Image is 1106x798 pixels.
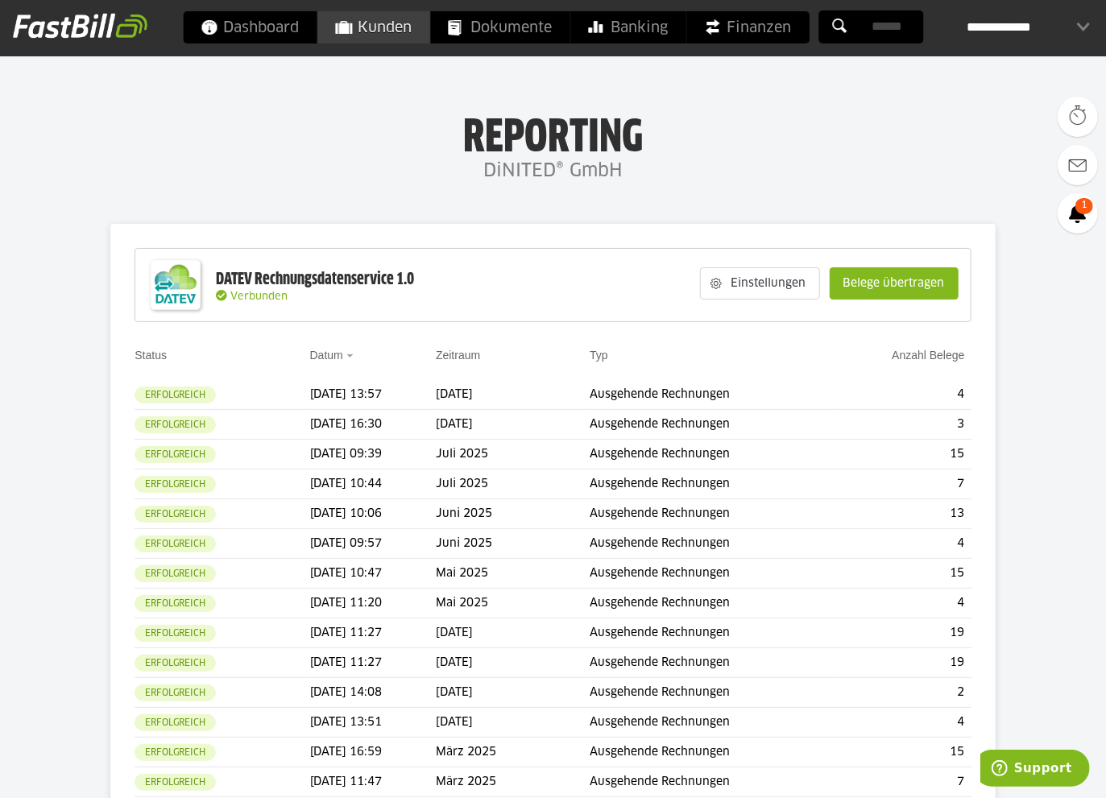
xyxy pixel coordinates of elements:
td: Ausgehende Rechnungen [590,618,833,648]
td: Juni 2025 [436,529,590,559]
td: Ausgehende Rechnungen [590,678,833,708]
sl-badge: Erfolgreich [135,416,216,433]
td: [DATE] 11:47 [310,767,436,797]
sl-badge: Erfolgreich [135,476,216,493]
td: Ausgehende Rechnungen [590,559,833,589]
a: Anzahl Belege [892,349,964,362]
td: Ausgehende Rechnungen [590,529,833,559]
img: sort_desc.gif [346,354,357,358]
sl-badge: Erfolgreich [135,684,216,701]
td: 19 [834,618,971,648]
a: Banking [570,11,686,43]
sl-badge: Erfolgreich [135,446,216,463]
span: 1 [1075,198,1093,214]
td: März 2025 [436,738,590,767]
td: [DATE] 14:08 [310,678,436,708]
sl-badge: Erfolgreich [135,714,216,731]
td: [DATE] 13:51 [310,708,436,738]
td: [DATE] 16:59 [310,738,436,767]
td: [DATE] 11:27 [310,618,436,648]
td: [DATE] 10:44 [310,469,436,499]
td: Ausgehende Rechnungen [590,380,833,410]
td: 13 [834,499,971,529]
td: Ausgehende Rechnungen [590,738,833,767]
span: Kunden [335,11,412,43]
span: Dashboard [201,11,299,43]
a: Kunden [317,11,429,43]
sl-button: Einstellungen [700,267,820,300]
td: 4 [834,708,971,738]
a: Typ [590,349,608,362]
td: 3 [834,410,971,440]
iframe: Öffnet ein Widget, in dem Sie weitere Informationen finden [980,750,1090,790]
td: Ausgehende Rechnungen [590,648,833,678]
td: 4 [834,380,971,410]
td: [DATE] 16:30 [310,410,436,440]
td: 15 [834,738,971,767]
sl-badge: Erfolgreich [135,535,216,552]
td: [DATE] 11:20 [310,589,436,618]
span: Dokumente [448,11,552,43]
td: 7 [834,469,971,499]
td: [DATE] 10:47 [310,559,436,589]
td: Ausgehende Rechnungen [590,767,833,797]
a: Finanzen [686,11,809,43]
sl-badge: Erfolgreich [135,595,216,612]
td: 15 [834,559,971,589]
sl-badge: Erfolgreich [135,655,216,672]
img: fastbill_logo_white.png [13,13,147,39]
td: [DATE] 13:57 [310,380,436,410]
td: [DATE] [436,618,590,648]
td: Ausgehende Rechnungen [590,708,833,738]
td: Ausgehende Rechnungen [590,499,833,529]
td: Mai 2025 [436,559,590,589]
div: DATEV Rechnungsdatenservice 1.0 [216,269,414,290]
a: Status [135,349,167,362]
sl-badge: Erfolgreich [135,387,216,403]
td: Ausgehende Rechnungen [590,589,833,618]
td: 2 [834,678,971,708]
span: Banking [588,11,668,43]
td: [DATE] [436,648,590,678]
td: [DATE] 09:57 [310,529,436,559]
a: Zeitraum [436,349,480,362]
td: März 2025 [436,767,590,797]
a: Dashboard [183,11,317,43]
a: 1 [1058,193,1098,234]
td: Ausgehende Rechnungen [590,410,833,440]
span: Verbunden [230,291,288,302]
td: [DATE] [436,708,590,738]
td: Juni 2025 [436,499,590,529]
sl-badge: Erfolgreich [135,565,216,582]
td: 4 [834,589,971,618]
sl-button: Belege übertragen [830,267,959,300]
td: [DATE] [436,380,590,410]
td: Juli 2025 [436,469,590,499]
td: [DATE] [436,410,590,440]
span: Finanzen [704,11,791,43]
td: 15 [834,440,971,469]
td: [DATE] [436,678,590,708]
td: [DATE] 11:27 [310,648,436,678]
td: Ausgehende Rechnungen [590,469,833,499]
sl-badge: Erfolgreich [135,506,216,523]
td: Juli 2025 [436,440,590,469]
sl-badge: Erfolgreich [135,625,216,642]
a: Datum [310,349,343,362]
a: Dokumente [430,11,570,43]
td: 7 [834,767,971,797]
h1: Reporting [161,114,945,155]
sl-badge: Erfolgreich [135,774,216,791]
td: Mai 2025 [436,589,590,618]
sl-badge: Erfolgreich [135,744,216,761]
td: [DATE] 09:39 [310,440,436,469]
img: DATEV-Datenservice Logo [143,253,208,317]
td: 19 [834,648,971,678]
td: [DATE] 10:06 [310,499,436,529]
td: 4 [834,529,971,559]
td: Ausgehende Rechnungen [590,440,833,469]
